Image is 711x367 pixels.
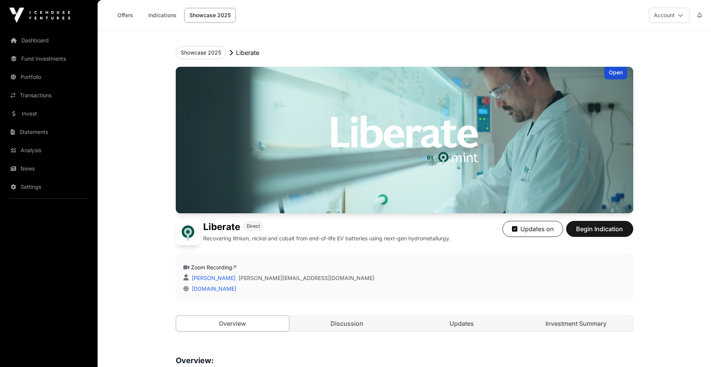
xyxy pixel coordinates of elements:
[576,224,624,233] span: Begin Indication
[6,87,91,104] a: Transactions
[185,8,236,23] a: Showcase 2025
[649,8,690,23] button: Account
[191,264,236,270] a: Zoom Recording
[247,223,260,229] span: Direct
[6,160,91,177] a: News
[176,354,633,367] h3: Overview:
[176,67,633,213] img: Liberate
[203,221,240,233] h1: Liberate
[6,32,91,49] a: Dashboard
[520,316,633,331] a: Investment Summary
[6,142,91,159] a: Analysis
[604,67,627,79] div: Open
[6,69,91,85] a: Portfolio
[176,221,200,245] img: Liberate
[566,229,633,236] a: Begin Indication
[6,50,91,67] a: Fund Investments
[9,8,70,23] img: Icehouse Ventures Logo
[502,221,563,237] button: Updates on
[176,316,633,331] nav: Tabs
[566,221,633,237] button: Begin Indication
[143,8,181,23] a: Indications
[6,105,91,122] a: Invest
[6,124,91,140] a: Statements
[110,8,140,23] a: Offers
[290,316,404,331] a: Discussion
[6,179,91,195] a: Settings
[203,235,450,242] p: Recovering lithium, nickel and cobalt from end-of-life EV batteries using next-gen hydrometallurgy.
[189,285,236,292] a: [DOMAIN_NAME]
[236,48,259,57] p: Liberate
[176,46,226,59] button: Showcase 2025
[190,275,236,281] a: [PERSON_NAME]
[239,274,374,282] a: [PERSON_NAME][EMAIL_ADDRESS][DOMAIN_NAME]
[176,315,290,332] a: Overview
[405,316,518,331] a: Updates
